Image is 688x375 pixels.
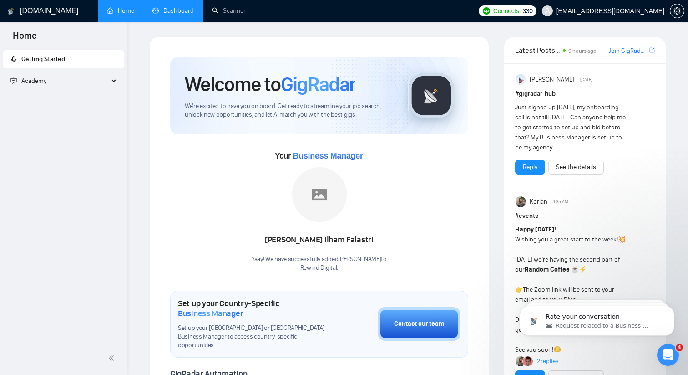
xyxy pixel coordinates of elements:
span: 9 hours ago [568,48,597,54]
a: homeHome [107,7,134,15]
img: Anisuzzaman Khan [516,74,526,85]
a: Reply [523,162,537,172]
span: double-left [108,354,117,363]
span: rocket [10,56,17,62]
span: ☕ [571,266,579,273]
span: GigRadar [281,72,355,97]
a: setting [670,7,684,15]
img: placeholder.png [292,167,347,222]
img: gigradar-logo.png [409,73,454,118]
span: Connects: [493,6,521,16]
iframe: Intercom notifications message [506,287,688,350]
span: [PERSON_NAME] [530,75,574,85]
button: setting [670,4,684,18]
span: Academy [10,77,46,85]
span: Home [5,29,44,48]
a: dashboardDashboard [152,7,194,15]
a: Join GigRadar Slack Community [608,46,648,56]
img: JM [523,356,533,366]
div: [PERSON_NAME] Ilham Falastri [252,232,387,248]
div: Contact our team [394,319,444,329]
p: Rewind Digital . [252,264,387,272]
strong: Random Coffee [525,266,570,273]
a: See the details [556,162,596,172]
span: setting [670,7,684,15]
a: searchScanner [212,7,246,15]
iframe: Intercom live chat [657,344,679,366]
span: 💥 [618,236,626,243]
h1: Welcome to [185,72,355,97]
span: Set up your [GEOGRAPHIC_DATA] or [GEOGRAPHIC_DATA] Business Manager to access country-specific op... [178,324,332,350]
button: Contact our team [378,307,460,341]
img: upwork-logo.png [483,7,490,15]
span: Business Manager [293,151,363,160]
span: fund-projection-screen [10,77,17,84]
span: ⚡ [579,266,587,273]
div: Just signed up [DATE], my onboarding call is not till [DATE]. Can anyone help me to get started t... [515,103,627,153]
span: Academy [21,77,46,85]
li: Getting Started [3,50,124,68]
span: We're excited to have you on board. Get ready to streamline your job search, unlock new opportuni... [185,102,394,119]
h1: # events [515,211,655,221]
a: 2replies [537,357,559,366]
strong: Happy [DATE]! [515,226,556,233]
span: Getting Started [21,55,65,63]
span: 👉 [515,286,523,293]
img: logo [8,4,14,19]
img: Korlan [516,356,526,366]
img: Korlan [516,196,526,207]
span: user [544,8,551,14]
h1: # gigradar-hub [515,89,655,99]
div: Yaay! We have successfully added [PERSON_NAME] to [252,255,387,272]
button: Reply [515,160,545,175]
span: Korlan [530,197,547,207]
span: Your [275,151,363,161]
span: 330 [522,6,532,16]
span: [DATE] [580,76,592,84]
span: Latest Posts from the GigRadar Community [515,45,560,56]
button: See the details [548,160,604,175]
h1: Set up your Country-Specific [178,298,332,318]
a: export [649,46,655,55]
span: export [649,46,655,54]
span: 4 [676,344,683,351]
span: Business Manager [178,308,243,318]
span: 1:35 AM [553,198,568,206]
